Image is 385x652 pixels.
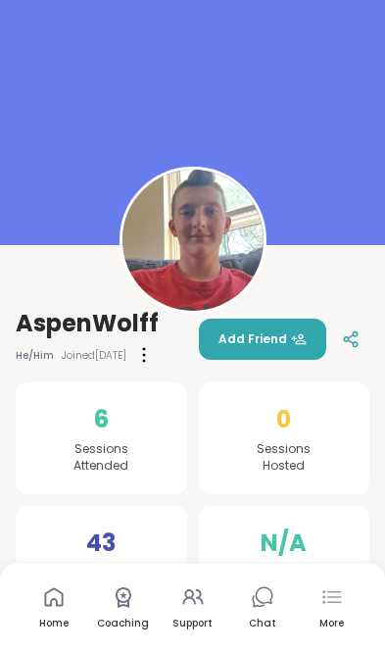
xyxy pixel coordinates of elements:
button: Add Friend [199,319,326,360]
a: Chat [233,572,292,644]
span: AspenWolff [16,308,159,339]
a: Home [24,572,83,644]
span: N/A [261,526,307,561]
a: Coaching [94,572,153,644]
div: Support [172,617,213,630]
span: Sessions Attended [73,441,128,475]
span: Joined [DATE] [62,348,126,363]
div: Home [39,617,69,630]
div: Coaching [97,617,149,630]
span: Sessions Hosted [257,441,311,475]
a: Support [164,572,222,644]
span: Add Friend [218,330,307,348]
img: AspenWolff [122,170,264,311]
span: 6 [94,402,109,437]
span: He/Him [16,348,54,363]
div: Chat [249,617,276,630]
div: More [319,617,344,630]
span: 0 [276,402,291,437]
span: 43 [86,526,116,561]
